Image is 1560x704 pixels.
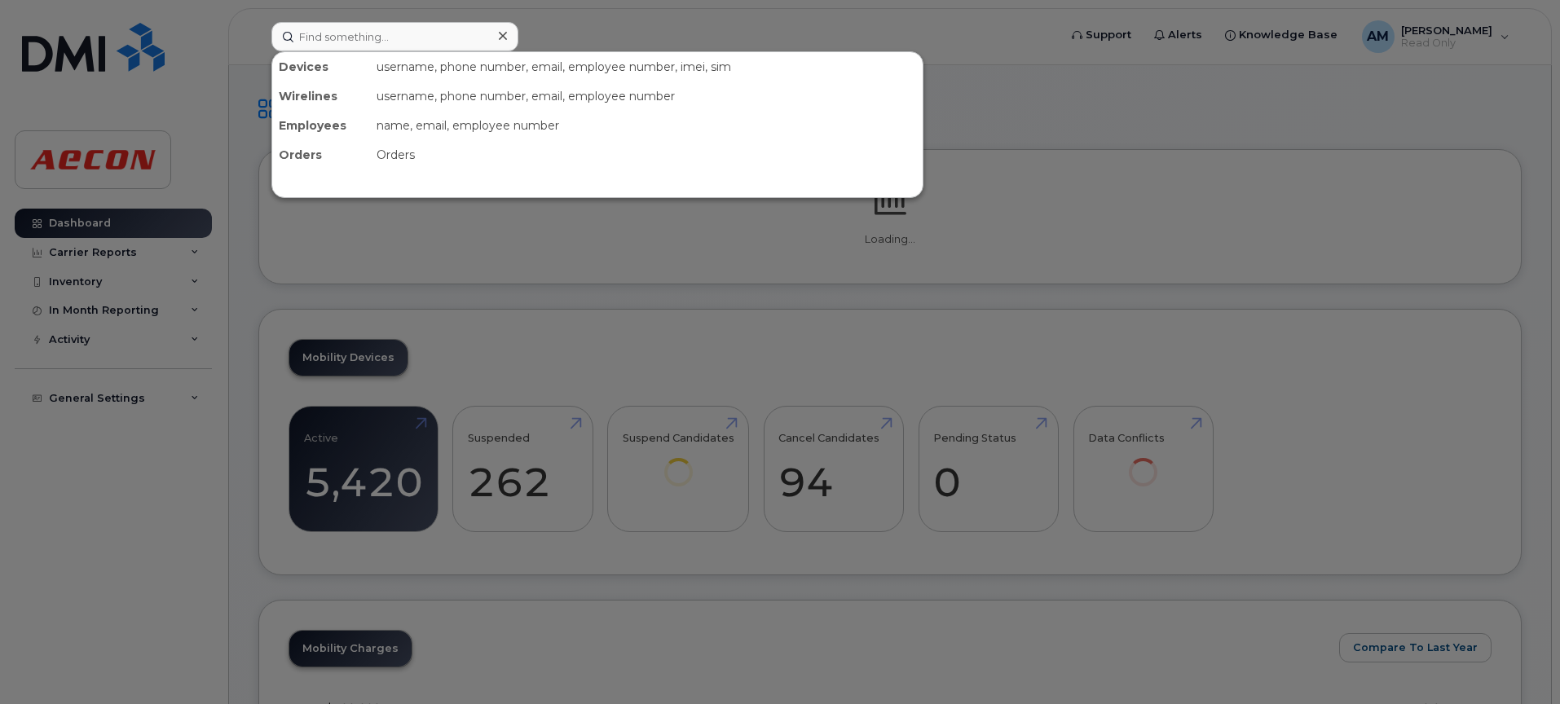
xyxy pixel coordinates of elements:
div: Employees [272,111,370,140]
div: name, email, employee number [370,111,923,140]
div: Devices [272,52,370,81]
div: username, phone number, email, employee number [370,81,923,111]
div: Orders [272,140,370,169]
div: Orders [370,140,923,169]
div: Wirelines [272,81,370,111]
div: username, phone number, email, employee number, imei, sim [370,52,923,81]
